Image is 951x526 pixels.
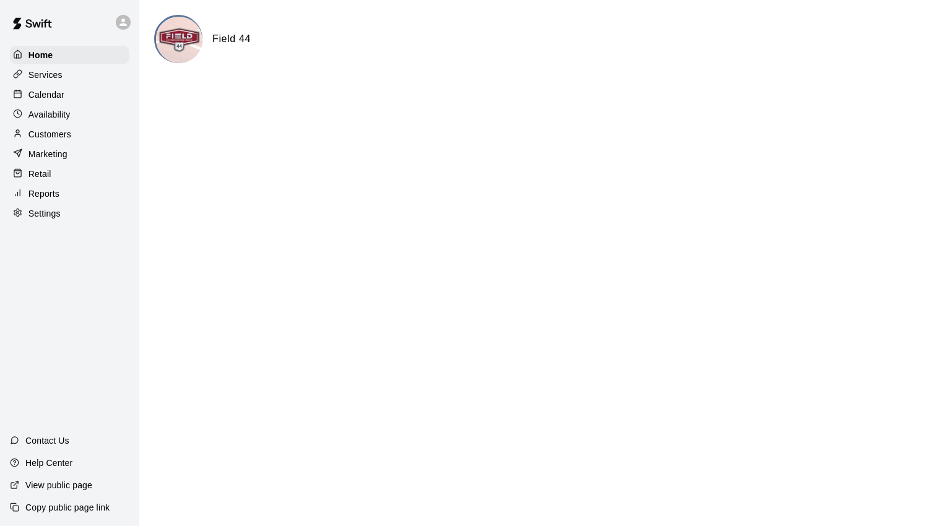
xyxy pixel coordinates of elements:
p: Help Center [25,457,72,469]
img: Field 44 logo [156,17,202,63]
p: Retail [28,168,51,180]
p: View public page [25,479,92,491]
p: Calendar [28,88,64,101]
a: Marketing [10,145,129,163]
p: Contact Us [25,434,69,447]
p: Services [28,69,63,81]
a: Calendar [10,85,129,104]
a: Services [10,66,129,84]
a: Settings [10,204,129,223]
p: Copy public page link [25,501,110,514]
p: Marketing [28,148,67,160]
p: Settings [28,207,61,220]
p: Home [28,49,53,61]
a: Customers [10,125,129,144]
h6: Field 44 [212,31,251,47]
a: Home [10,46,129,64]
a: Availability [10,105,129,124]
p: Customers [28,128,71,140]
a: Reports [10,184,129,203]
a: Retail [10,165,129,183]
p: Reports [28,188,59,200]
p: Availability [28,108,71,121]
